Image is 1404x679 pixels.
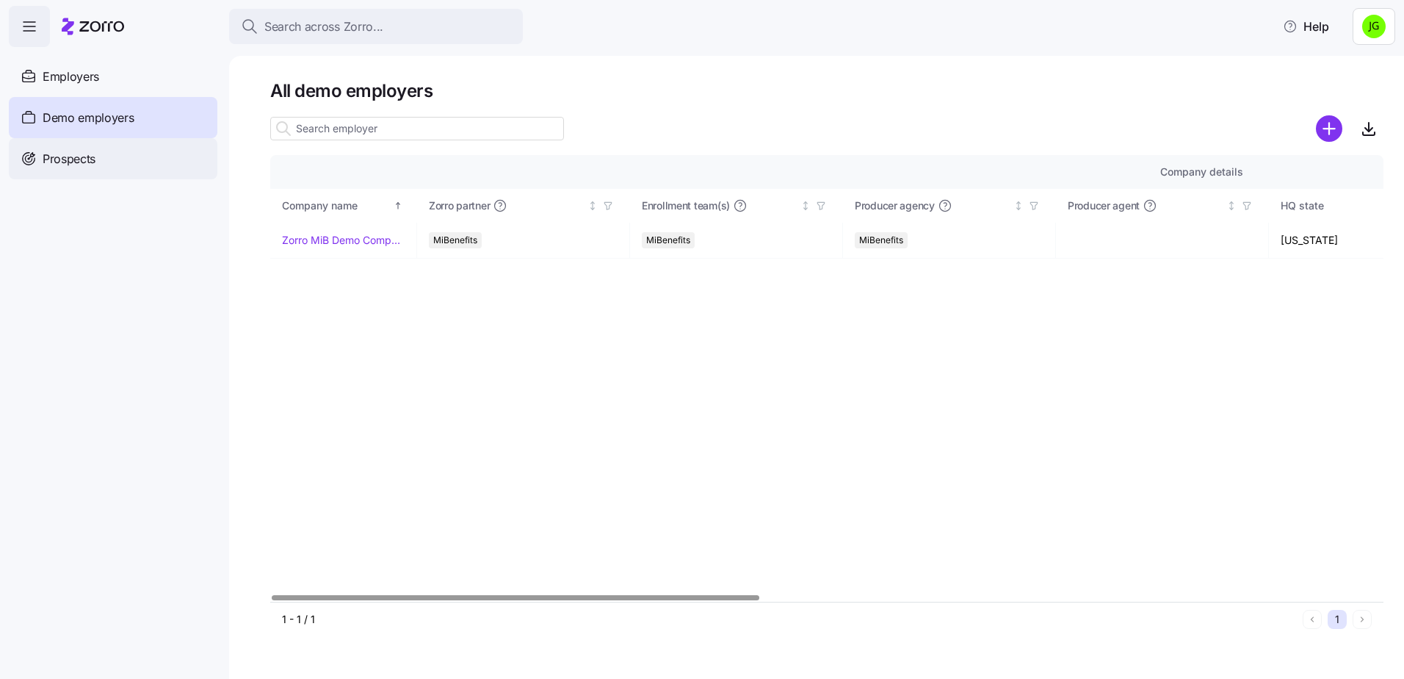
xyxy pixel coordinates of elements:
span: Zorro partner [429,198,490,213]
div: Not sorted [1013,201,1024,211]
th: Zorro partnerNot sorted [417,189,630,223]
button: Next page [1353,610,1372,629]
span: MiBenefits [646,232,690,248]
button: Help [1271,12,1341,41]
button: Previous page [1303,610,1322,629]
span: Prospects [43,150,95,168]
h1: All demo employers [270,79,1383,102]
span: Producer agency [855,198,935,213]
span: Help [1283,18,1329,35]
span: Producer agent [1068,198,1140,213]
svg: add icon [1316,115,1342,142]
span: Employers [43,68,99,86]
span: MiBenefits [859,232,903,248]
img: a4774ed6021b6d0ef619099e609a7ec5 [1362,15,1386,38]
span: Enrollment team(s) [642,198,730,213]
div: Company name [282,198,391,214]
div: Not sorted [1226,201,1237,211]
input: Search employer [270,117,564,140]
span: Demo employers [43,109,134,127]
button: Search across Zorro... [229,9,523,44]
div: 1 - 1 / 1 [282,612,1297,627]
button: 1 [1328,610,1347,629]
a: Employers [9,56,217,97]
div: Not sorted [800,201,811,211]
span: MiBenefits [433,232,477,248]
span: Search across Zorro... [264,18,383,36]
a: Demo employers [9,97,217,138]
th: Company nameSorted ascending [270,189,417,223]
div: Sorted ascending [393,201,403,211]
th: Enrollment team(s)Not sorted [630,189,843,223]
th: Producer agentNot sorted [1056,189,1269,223]
th: Producer agencyNot sorted [843,189,1056,223]
a: Prospects [9,138,217,179]
a: Zorro MiB Demo Company [282,233,405,248]
div: Not sorted [587,201,598,211]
